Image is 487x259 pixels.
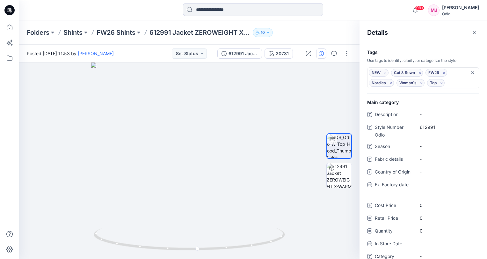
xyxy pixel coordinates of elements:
div: Odlo [442,11,479,16]
img: VQS_Odlo_W_Top_Hood_Thumbholes [327,134,351,158]
span: Main category [367,99,399,106]
svg: Remove tag [383,70,388,76]
a: [PERSON_NAME] [78,51,114,56]
span: Top [430,79,442,87]
svg: Remove tag [388,80,394,86]
div: Remove tag [416,69,424,77]
div: Remove tag [387,79,395,87]
span: 0 [420,215,475,221]
div: Remove tag [418,79,425,87]
button: 612991 Jacket ZEROWEIGHT X-WARM 80 YEARS_SMS_3D2 [217,48,262,59]
span: Fabric details [375,155,413,164]
div: Remove all tags [470,70,475,75]
span: Season [375,143,413,152]
a: Folders [27,28,49,37]
span: 0 [420,202,475,209]
span: 99+ [415,5,425,11]
span: Style Number Odlo [375,123,413,139]
h2: Details [367,29,388,36]
span: FW26 [428,69,444,77]
div: 612991 Jacket ZEROWEIGHT X-WARM 80 YEARS_SMS_3D2 [229,50,258,57]
div: Remove tag [438,79,446,87]
button: Details [316,48,326,59]
span: 0 [420,227,475,234]
p: 612991 Jacket ZEROWEIGHT X-WARM 80 YEARS_SMS_3D2 [149,28,250,37]
span: - [420,156,475,162]
span: Woman`s [399,79,422,87]
span: - [420,240,475,247]
span: In Store Date [375,240,413,249]
span: Nordics [372,79,391,87]
div: Remove tag [440,69,448,77]
svg: Remove tag [439,80,444,86]
span: NEW [372,69,386,77]
span: 612991 [420,124,475,130]
span: - [420,143,475,150]
p: Use tags to identify, clarify, or categorize the style [360,58,487,63]
span: Quantity [375,227,413,236]
span: Posted [DATE] 11:53 by [27,50,114,57]
a: Shints [63,28,83,37]
div: 20731 [276,50,289,57]
button: 20731 [265,48,293,59]
span: Cut & Sewn [394,69,420,77]
a: FW26 Shints [97,28,135,37]
span: Description [375,111,413,120]
div: Remove tag [382,69,389,77]
p: 10 [261,29,265,36]
span: Ex-Factory date [375,181,413,190]
div: MJ [428,4,440,16]
div: [PERSON_NAME] [442,4,479,11]
span: - [420,111,475,118]
svg: Remove tag [441,70,447,76]
span: Country of Origin [375,168,413,177]
span: - [420,181,475,188]
span: Cost Price [375,202,413,211]
img: 612991 Jacket ZEROWEIGHT X-WARM 80 YEARS_SMS_3D2 20731 [327,163,352,188]
button: 10 [253,28,273,37]
span: - [420,168,475,175]
svg: Remove tag [417,70,423,76]
h4: Tags [360,50,487,55]
span: Retail Price [375,214,413,223]
svg: Remove tag [419,80,424,86]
